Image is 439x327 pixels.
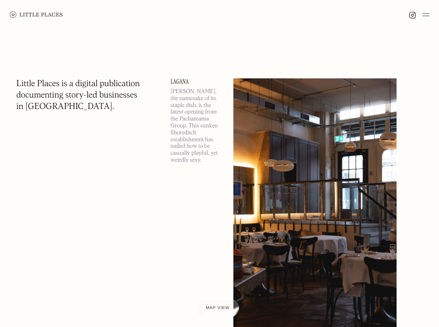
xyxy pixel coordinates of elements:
p: [PERSON_NAME], the namesake of its staple dish, is the latest opening from the Pachamama Group. T... [171,88,224,164]
span: Map view [206,306,230,310]
a: Map view [196,299,239,317]
a: Lagana [171,78,224,85]
h1: Little Places is a digital publication documenting story-led businesses in [GEOGRAPHIC_DATA]. [16,78,140,113]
